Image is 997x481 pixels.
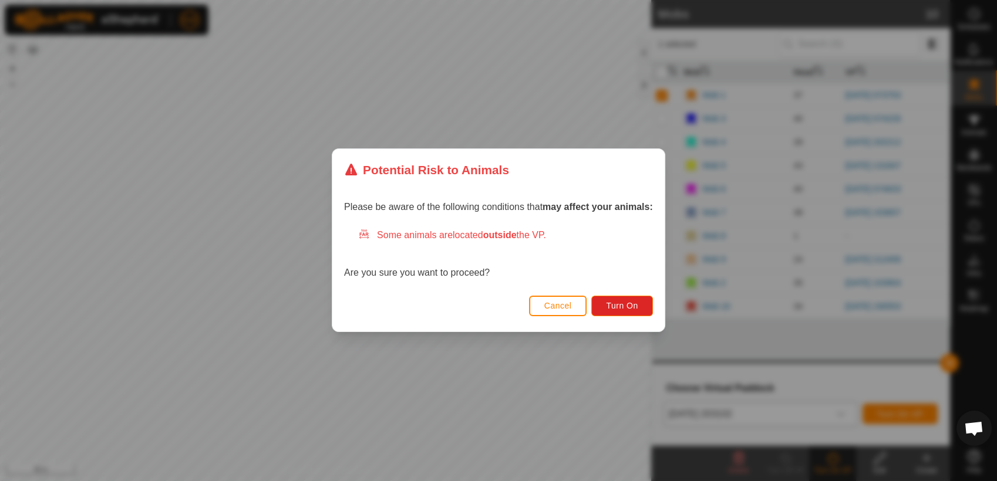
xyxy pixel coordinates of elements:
strong: may affect your animals: [543,202,653,212]
button: Turn On [592,296,653,316]
div: Open chat [956,411,992,446]
button: Cancel [529,296,587,316]
div: Are you sure you want to proceed? [344,229,653,280]
span: Please be aware of the following conditions that [344,202,653,212]
span: Turn On [607,302,638,311]
span: Cancel [544,302,572,311]
div: Potential Risk to Animals [344,161,509,179]
div: Some animals are [358,229,653,243]
strong: outside [483,231,517,240]
span: located the VP. [453,231,546,240]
